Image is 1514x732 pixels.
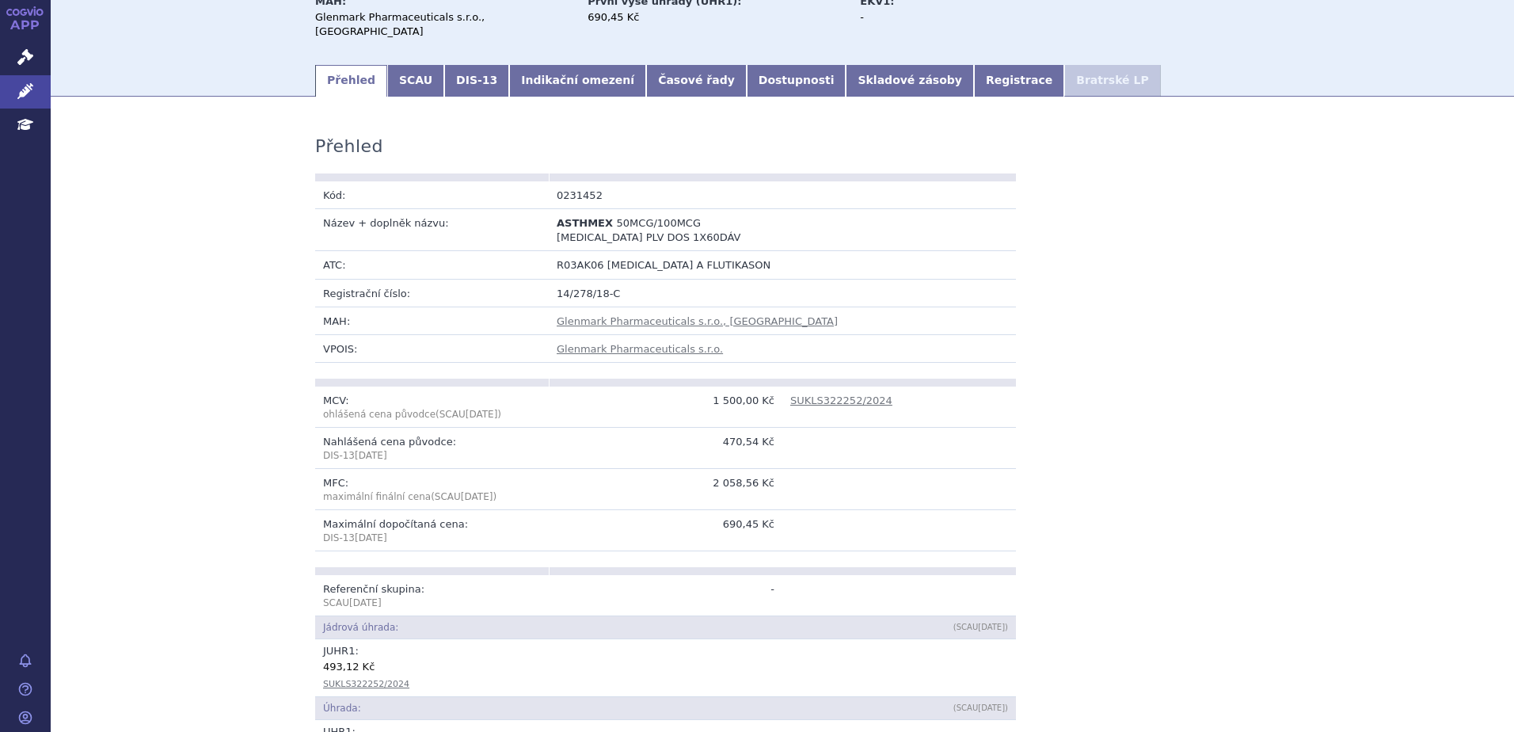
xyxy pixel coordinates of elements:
[315,136,383,157] h3: Přehled
[315,428,549,469] td: Nahlášená cena původce:
[549,181,782,209] td: 0231452
[747,65,846,97] a: Dostupnosti
[953,623,1008,631] span: (SCAU )
[953,703,1008,712] span: (SCAU )
[315,696,782,719] td: Úhrada:
[444,65,509,97] a: DIS-13
[387,65,444,97] a: SCAU
[315,251,549,279] td: ATC:
[323,490,541,504] p: maximální finální cena
[860,10,1038,25] div: -
[315,616,782,639] td: Jádrová úhrada:
[323,658,1008,674] div: 493,12 Kč
[557,217,613,229] span: ASTHMEX
[549,469,782,510] td: 2 058,56 Kč
[355,532,387,543] span: [DATE]
[557,217,741,243] span: 50MCG/100MCG [MEDICAL_DATA] PLV DOS 1X60DÁV
[588,10,845,25] div: 690,45 Kč
[323,449,541,463] p: DIS-13
[549,387,782,428] td: 1 500,00 Kč
[315,469,549,510] td: MFC:
[646,65,747,97] a: Časové řady
[315,10,573,39] div: Glenmark Pharmaceuticals s.r.o., [GEOGRAPHIC_DATA]
[323,532,541,545] p: DIS-13
[348,645,355,657] span: 1
[974,65,1064,97] a: Registrace
[315,575,549,616] td: Referenční skupina:
[315,65,387,97] a: Přehled
[315,181,549,209] td: Kód:
[315,510,549,551] td: Maximální dopočítaná cena:
[978,623,1005,631] span: [DATE]
[846,65,973,97] a: Skladové zásoby
[509,65,646,97] a: Indikační omezení
[323,679,409,689] a: SUKLS322252/2024
[323,409,436,420] span: ohlášená cena původce
[978,703,1005,712] span: [DATE]
[790,395,892,406] a: SUKLS322252/2024
[557,259,604,271] span: R03AK06
[315,335,549,363] td: VPOIS:
[315,209,549,251] td: Název + doplněk názvu:
[315,639,1016,696] td: JUHR :
[323,409,501,420] span: (SCAU )
[549,279,1016,307] td: 14/278/18-C
[549,575,782,616] td: -
[607,259,771,271] span: [MEDICAL_DATA] A FLUTIKASON
[355,450,387,461] span: [DATE]
[349,597,382,608] span: [DATE]
[549,510,782,551] td: 690,45 Kč
[549,428,782,469] td: 470,54 Kč
[557,315,838,327] a: Glenmark Pharmaceuticals s.r.o., [GEOGRAPHIC_DATA]
[431,491,496,502] span: (SCAU )
[557,343,723,355] a: Glenmark Pharmaceuticals s.r.o.
[315,387,549,428] td: MCV:
[461,491,493,502] span: [DATE]
[315,279,549,307] td: Registrační číslo:
[466,409,498,420] span: [DATE]
[323,597,541,610] p: SCAU
[315,307,549,334] td: MAH:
